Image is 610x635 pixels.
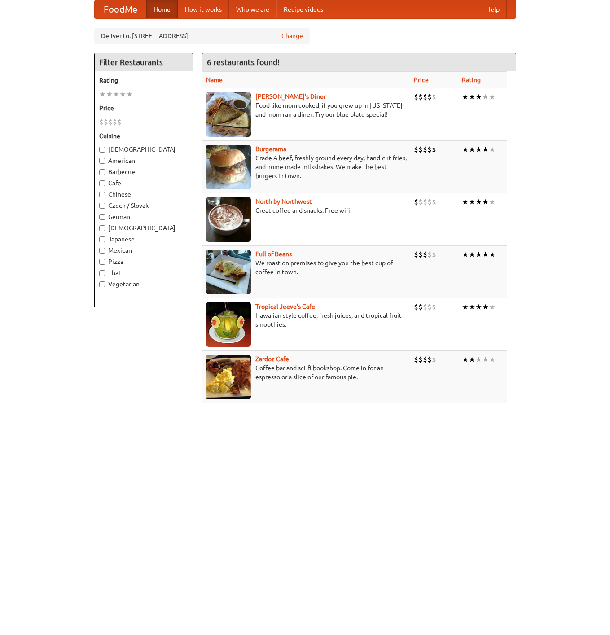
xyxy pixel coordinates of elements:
[414,92,418,102] li: $
[432,355,436,364] li: $
[106,89,113,99] li: ★
[99,214,105,220] input: German
[119,89,126,99] li: ★
[462,355,469,364] li: ★
[462,197,469,207] li: ★
[126,89,133,99] li: ★
[99,246,188,255] label: Mexican
[99,257,188,266] label: Pizza
[99,158,105,164] input: American
[99,131,188,140] h5: Cuisine
[99,235,188,244] label: Japanese
[206,363,407,381] p: Coffee bar and sci-fi bookshop. Come in for an espresso or a slice of our famous pie.
[482,355,489,364] li: ★
[206,355,251,399] img: zardoz.jpg
[207,58,280,66] ng-pluralize: 6 restaurants found!
[469,92,475,102] li: ★
[206,250,251,294] img: beans.jpg
[418,302,423,312] li: $
[479,0,507,18] a: Help
[206,258,407,276] p: We roast on premises to give you the best cup of coffee in town.
[432,197,436,207] li: $
[255,303,315,310] a: Tropical Jeeve's Cafe
[99,156,188,165] label: American
[206,145,251,189] img: burgerama.jpg
[418,355,423,364] li: $
[475,145,482,154] li: ★
[255,93,326,100] a: [PERSON_NAME]'s Diner
[475,250,482,259] li: ★
[99,89,106,99] li: ★
[427,302,432,312] li: $
[482,92,489,102] li: ★
[423,250,427,259] li: $
[482,197,489,207] li: ★
[99,270,105,276] input: Thai
[94,28,310,44] div: Deliver to: [STREET_ADDRESS]
[99,203,105,209] input: Czech / Slovak
[462,250,469,259] li: ★
[462,92,469,102] li: ★
[418,145,423,154] li: $
[462,145,469,154] li: ★
[414,302,418,312] li: $
[475,197,482,207] li: ★
[414,355,418,364] li: $
[423,92,427,102] li: $
[146,0,178,18] a: Home
[414,145,418,154] li: $
[104,117,108,127] li: $
[423,197,427,207] li: $
[414,76,429,83] a: Price
[489,197,496,207] li: ★
[206,197,251,242] img: north.jpg
[489,145,496,154] li: ★
[99,180,105,186] input: Cafe
[281,31,303,40] a: Change
[423,145,427,154] li: $
[206,92,251,137] img: sallys.jpg
[255,145,286,153] a: Burgerama
[95,53,193,71] h4: Filter Restaurants
[99,212,188,221] label: German
[99,179,188,188] label: Cafe
[427,92,432,102] li: $
[206,206,407,215] p: Great coffee and snacks. Free wifi.
[99,281,105,287] input: Vegetarian
[475,302,482,312] li: ★
[475,92,482,102] li: ★
[206,76,223,83] a: Name
[255,355,289,363] b: Zardoz Cafe
[475,355,482,364] li: ★
[489,92,496,102] li: ★
[432,145,436,154] li: $
[469,302,475,312] li: ★
[255,198,312,205] a: North by Northwest
[418,92,423,102] li: $
[469,250,475,259] li: ★
[99,280,188,289] label: Vegetarian
[255,250,292,258] b: Full of Beans
[414,250,418,259] li: $
[482,145,489,154] li: ★
[99,201,188,210] label: Czech / Slovak
[432,302,436,312] li: $
[99,225,105,231] input: [DEMOGRAPHIC_DATA]
[178,0,229,18] a: How it works
[418,250,423,259] li: $
[99,268,188,277] label: Thai
[427,250,432,259] li: $
[99,236,105,242] input: Japanese
[99,223,188,232] label: [DEMOGRAPHIC_DATA]
[229,0,276,18] a: Who we are
[414,197,418,207] li: $
[276,0,330,18] a: Recipe videos
[99,104,188,113] h5: Price
[206,302,251,347] img: jeeves.jpg
[117,117,122,127] li: $
[95,0,146,18] a: FoodMe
